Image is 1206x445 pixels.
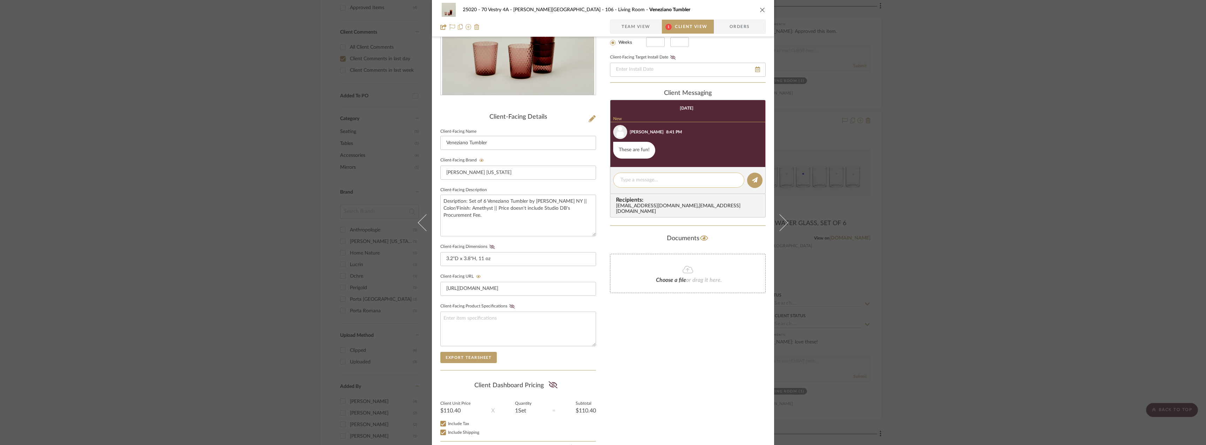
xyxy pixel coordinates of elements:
[487,244,497,249] button: Client-Facing Dimensions
[686,277,722,283] span: or drag it here.
[515,402,531,405] label: Quantity
[616,203,763,215] div: [EMAIL_ADDRESS][DOMAIN_NAME] , [EMAIL_ADDRESS][DOMAIN_NAME]
[440,352,497,363] button: Export Tearsheet
[613,142,655,159] div: These are fun!
[610,116,765,122] div: New
[491,406,495,415] div: X
[477,158,486,163] button: Client-Facing Brand
[440,282,596,296] input: Enter item URL
[474,24,480,30] img: Remove from project
[448,422,469,426] span: Include Tax
[616,197,763,203] span: Recipients:
[448,430,479,434] span: Include Shipping
[630,129,664,135] div: [PERSON_NAME]
[463,7,605,12] span: 25020 - 70 Vestry 4A - [PERSON_NAME][GEOGRAPHIC_DATA]
[474,274,483,279] button: Client-Facing URL
[507,304,517,309] button: Client-Facing Product Specifications
[440,244,497,249] label: Client-Facing Dimensions
[440,113,596,121] div: Client-Facing Details
[440,304,517,309] label: Client-Facing Product Specifications
[666,129,682,135] div: 8:41 PM
[668,55,678,60] button: Client-Facing Target Install Date
[605,7,649,12] span: 106 - Living Room
[440,158,486,163] label: Client-Facing Brand
[440,166,596,180] input: Enter Client-Facing Brand
[722,20,758,34] span: Orders
[610,27,646,47] mat-radio-group: Select item type
[440,136,596,150] input: Enter Client-Facing Item Name
[680,106,693,111] div: [DATE]
[610,63,766,77] input: Enter Install Date
[440,402,470,405] label: Client Unit Price
[665,24,672,30] span: 1
[440,377,596,394] div: Client Dashboard Pricing
[649,7,690,12] span: Veneziano Tumbler
[440,274,483,279] label: Client-Facing URL
[576,402,596,405] label: Subtotal
[675,20,707,34] span: Client View
[515,408,531,413] div: 1 Set
[440,130,476,133] label: Client-Facing Name
[610,55,678,60] label: Client-Facing Target Install Date
[440,188,487,192] label: Client-Facing Description
[576,408,596,413] div: $110.40
[613,125,627,139] img: user_avatar.png
[622,20,650,34] span: Team View
[440,408,470,413] div: $110.40
[610,90,766,97] div: client Messaging
[440,3,457,17] img: 6d277c43-d799-4145-a397-0375d14d331a_48x40.jpg
[440,252,596,266] input: Enter item dimensions
[610,233,766,244] div: Documents
[552,406,555,415] div: =
[656,277,686,283] span: Choose a file
[617,40,632,46] label: Weeks
[759,7,766,13] button: close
